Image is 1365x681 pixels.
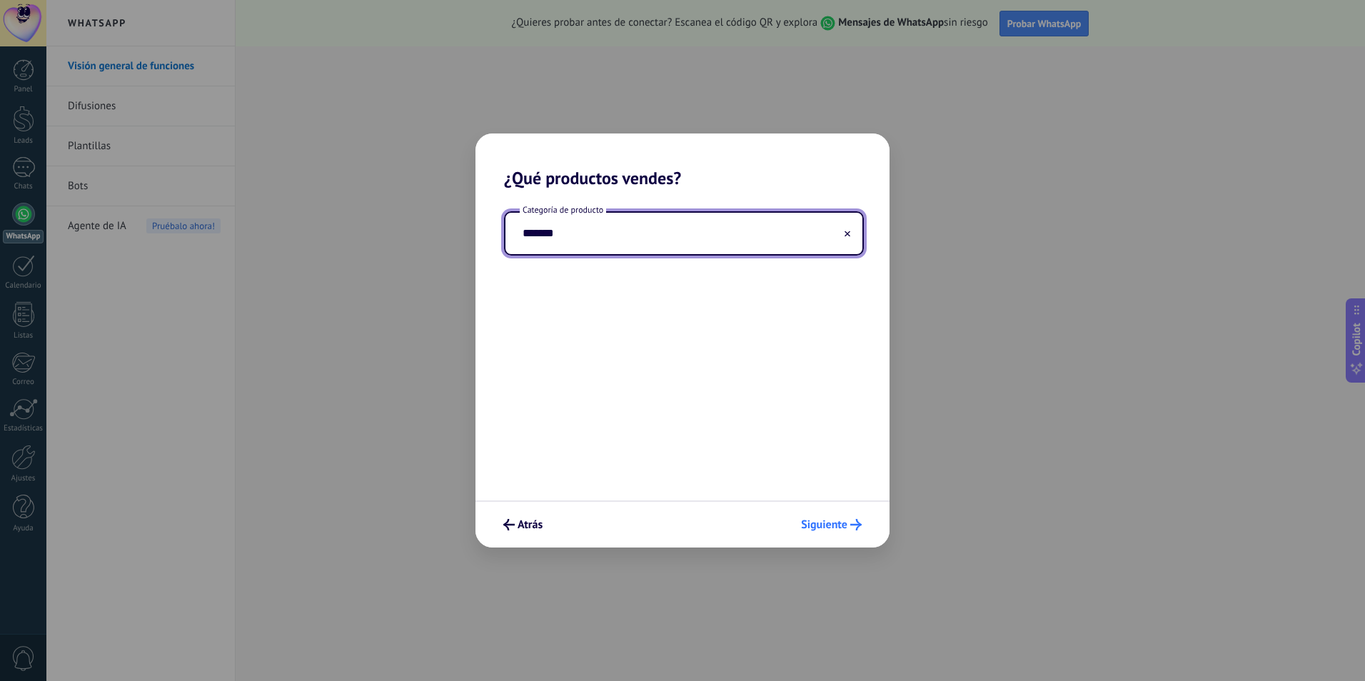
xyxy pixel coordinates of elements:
span: Categoría de producto [520,204,606,216]
button: Atrás [497,513,549,537]
h2: ¿Qué productos vendes? [475,133,890,188]
button: Siguiente [795,513,868,537]
span: Atrás [518,520,543,530]
span: Siguiente [801,520,847,530]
